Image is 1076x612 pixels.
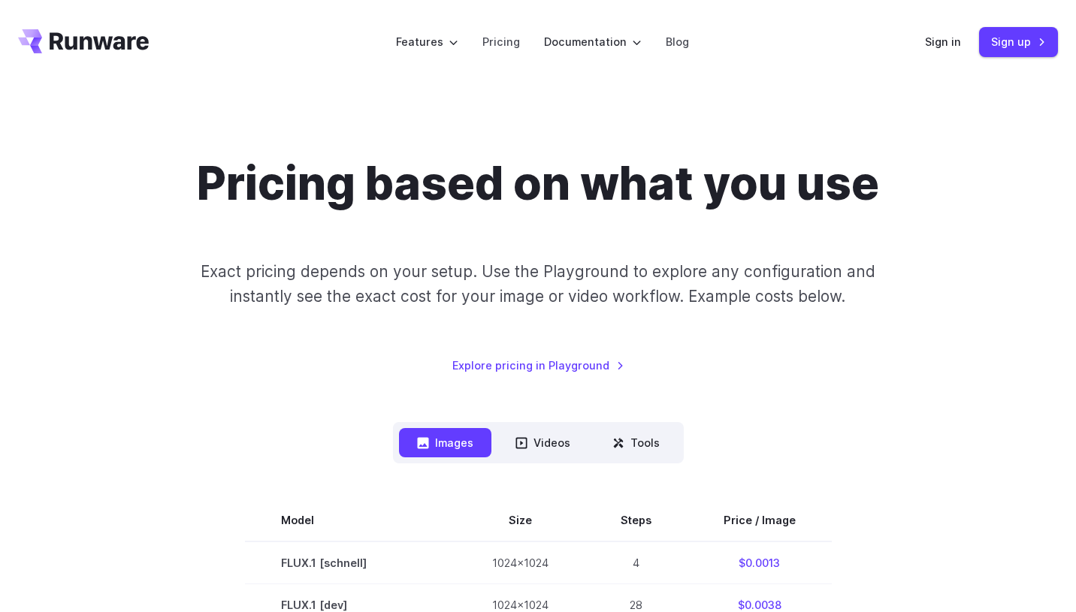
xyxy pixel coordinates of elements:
button: Images [399,428,491,457]
td: FLUX.1 [schnell] [245,541,456,584]
th: Model [245,499,456,541]
a: Sign in [925,33,961,50]
th: Size [456,499,585,541]
a: Blog [666,33,689,50]
a: Go to / [18,29,149,53]
h1: Pricing based on what you use [197,156,879,211]
a: Explore pricing in Playground [452,357,624,374]
label: Documentation [544,33,642,50]
a: Pricing [482,33,520,50]
td: 1024x1024 [456,541,585,584]
th: Steps [585,499,688,541]
a: Sign up [979,27,1058,56]
th: Price / Image [688,499,832,541]
label: Features [396,33,458,50]
button: Videos [497,428,588,457]
p: Exact pricing depends on your setup. Use the Playground to explore any configuration and instantl... [174,259,902,309]
button: Tools [594,428,678,457]
td: $0.0013 [688,541,832,584]
td: 4 [585,541,688,584]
